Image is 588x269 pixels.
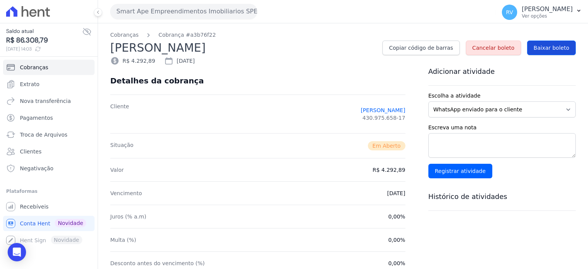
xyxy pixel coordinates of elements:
[3,60,95,75] a: Cobranças
[6,46,82,52] span: [DATE] 14:03
[110,141,134,150] dt: Situação
[110,31,139,39] a: Cobranças
[20,203,49,210] span: Recebíveis
[110,259,205,267] dt: Desconto antes do vencimento (%)
[20,131,67,139] span: Troca de Arquivos
[3,199,95,214] a: Recebíveis
[158,31,216,39] a: Cobrança #a3b76f22
[388,259,405,267] dd: 0,00%
[522,13,573,19] p: Ver opções
[472,44,514,52] span: Cancelar boleto
[428,67,576,76] h3: Adicionar atividade
[3,127,95,142] a: Troca de Arquivos
[389,44,453,52] span: Copiar código de barras
[110,213,146,220] dt: Juros (% a.m)
[3,110,95,126] a: Pagamentos
[6,35,82,46] span: R$ 86.308,79
[388,236,405,244] dd: 0,00%
[428,92,576,100] label: Escolha a atividade
[428,124,576,132] label: Escreva uma nota
[20,64,48,71] span: Cobranças
[3,216,95,231] a: Conta Hent Novidade
[20,80,39,88] span: Extrato
[387,189,405,197] dd: [DATE]
[164,56,194,65] div: [DATE]
[3,161,95,176] a: Negativação
[20,114,53,122] span: Pagamentos
[3,93,95,109] a: Nova transferência
[110,166,124,174] dt: Valor
[496,2,588,23] button: RV [PERSON_NAME] Ver opções
[110,56,155,65] div: R$ 4.292,89
[3,144,95,159] a: Clientes
[466,41,521,55] a: Cancelar boleto
[55,219,86,227] span: Novidade
[361,106,405,114] a: [PERSON_NAME]
[527,41,576,55] a: Baixar boleto
[110,103,129,126] dt: Cliente
[110,31,576,39] nav: Breadcrumb
[110,76,204,85] div: Detalhes da cobrança
[110,39,376,56] h2: [PERSON_NAME]
[522,5,573,13] p: [PERSON_NAME]
[428,164,492,178] input: Registrar atividade
[6,187,91,196] div: Plataformas
[110,236,136,244] dt: Multa (%)
[110,189,142,197] dt: Vencimento
[363,114,405,122] span: 430.975.658-17
[6,27,82,35] span: Saldo atual
[368,141,405,150] span: Em Aberto
[8,243,26,261] div: Open Intercom Messenger
[3,77,95,92] a: Extrato
[372,166,405,174] dd: R$ 4.292,89
[382,41,459,55] a: Copiar código de barras
[534,44,569,52] span: Baixar boleto
[506,10,513,15] span: RV
[20,148,41,155] span: Clientes
[6,60,91,248] nav: Sidebar
[388,213,405,220] dd: 0,00%
[428,192,576,201] h3: Histórico de atividades
[20,220,50,227] span: Conta Hent
[20,97,71,105] span: Nova transferência
[20,165,54,172] span: Negativação
[110,4,257,19] button: Smart Ape Empreendimentos Imobiliarios SPE LTDA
